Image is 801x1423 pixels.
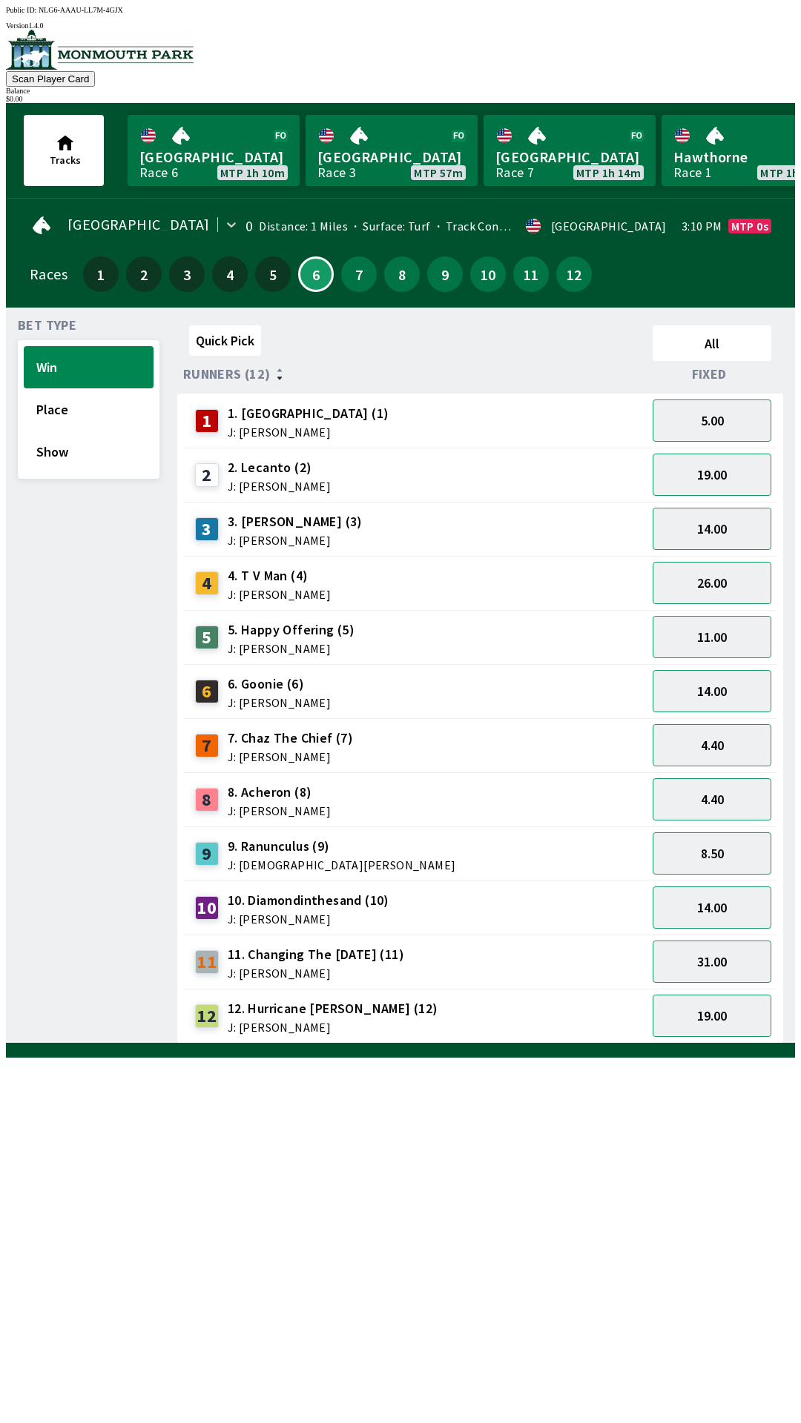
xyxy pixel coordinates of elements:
span: J: [PERSON_NAME] [228,426,389,438]
span: 5. Happy Offering (5) [228,620,355,640]
span: MTP 1h 10m [220,167,285,179]
span: 8 [388,269,416,279]
div: [GEOGRAPHIC_DATA] [551,220,667,232]
button: 31.00 [653,941,771,983]
button: 19.00 [653,995,771,1037]
div: 6 [195,680,219,703]
span: 12. Hurricane [PERSON_NAME] (12) [228,999,438,1018]
span: Tracks [50,153,81,167]
span: J: [PERSON_NAME] [228,913,389,925]
span: 3. [PERSON_NAME] (3) [228,512,363,531]
span: 6. Goonie (6) [228,674,331,694]
div: Race 7 [495,167,534,179]
button: 2 [126,256,162,292]
span: 1 [87,269,115,279]
span: MTP 1h 14m [576,167,641,179]
span: 4. T V Man (4) [228,566,331,586]
button: 8.50 [653,832,771,875]
span: 5.00 [701,412,724,429]
span: Show [36,443,141,460]
button: 3 [169,256,205,292]
div: 7 [195,734,219,757]
button: Quick Pick [189,325,261,356]
div: 12 [195,1004,219,1028]
span: 31.00 [697,953,727,970]
div: 4 [195,571,219,595]
button: 4.40 [653,778,771,820]
button: 11 [513,256,549,292]
span: 5 [259,269,287,279]
span: Place [36,401,141,418]
div: Runners (12) [183,367,647,382]
span: J: [PERSON_NAME] [228,697,331,709]
span: 4.40 [701,791,724,808]
span: 2 [130,269,158,279]
span: J: [PERSON_NAME] [228,643,355,654]
span: 4 [216,269,244,279]
a: [GEOGRAPHIC_DATA]Race 3MTP 57m [306,115,478,186]
div: 10 [195,896,219,920]
span: 8.50 [701,845,724,862]
span: 7 [345,269,373,279]
div: 5 [195,626,219,649]
span: J: [PERSON_NAME] [228,534,363,546]
span: 12 [560,269,588,279]
span: 10. Diamondinthesand (10) [228,891,389,910]
a: [GEOGRAPHIC_DATA]Race 7MTP 1h 14m [484,115,656,186]
span: J: [PERSON_NAME] [228,967,404,979]
div: 0 [245,220,253,232]
span: 6 [303,271,329,278]
span: NLG6-AAAU-LL7M-4GJX [39,6,123,14]
span: 11 [517,269,545,279]
button: 14.00 [653,670,771,712]
button: 11.00 [653,616,771,658]
div: Race 1 [673,167,712,179]
span: 9. Ranunculus (9) [228,837,456,856]
span: 14.00 [697,899,727,916]
button: 4 [212,256,248,292]
span: All [659,335,765,352]
button: Tracks [24,115,104,186]
span: J: [PERSON_NAME] [228,480,331,492]
span: 3 [173,269,201,279]
div: $ 0.00 [6,95,795,103]
span: 1. [GEOGRAPHIC_DATA] (1) [228,404,389,423]
span: J: [DEMOGRAPHIC_DATA][PERSON_NAME] [228,859,456,871]
span: Win [36,359,141,376]
span: [GEOGRAPHIC_DATA] [67,219,210,230]
button: 1 [83,256,119,292]
span: Surface: Turf [348,219,431,233]
span: [GEOGRAPHIC_DATA] [495,147,644,167]
div: Race 6 [139,167,178,179]
div: 9 [195,842,219,866]
span: J: [PERSON_NAME] [228,588,331,600]
img: venue logo [6,30,194,70]
button: Scan Player Card [6,71,95,87]
span: MTP 0s [731,220,768,232]
span: 26.00 [697,574,727,591]
span: J: [PERSON_NAME] [228,751,353,763]
div: 3 [195,517,219,541]
span: 8. Acheron (8) [228,783,331,802]
div: Version 1.4.0 [6,21,795,30]
span: 2. Lecanto (2) [228,458,331,477]
div: Races [30,268,67,280]
button: 26.00 [653,562,771,604]
span: 9 [431,269,459,279]
span: Quick Pick [196,332,254,349]
button: 14.00 [653,508,771,550]
span: 10 [474,269,502,279]
div: 2 [195,463,219,487]
button: 12 [556,256,592,292]
span: Fixed [692,368,727,380]
button: Show [24,431,154,473]
div: 11 [195,950,219,974]
span: 4.40 [701,737,724,754]
span: Runners (12) [183,368,271,380]
span: 19.00 [697,1007,727,1024]
div: Balance [6,87,795,95]
span: 14.00 [697,520,727,537]
span: 7. Chaz The Chief (7) [228,729,353,748]
span: J: [PERSON_NAME] [228,1021,438,1033]
div: 1 [195,409,219,433]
